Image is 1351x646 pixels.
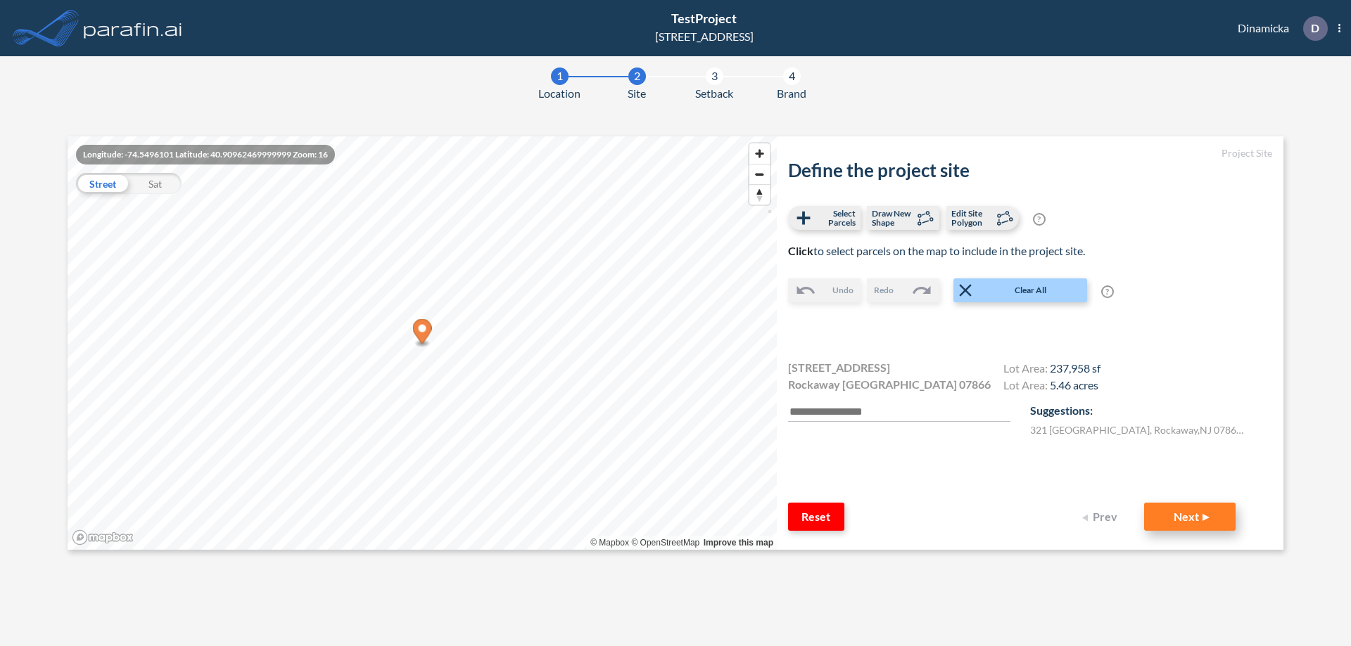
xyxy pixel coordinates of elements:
h4: Lot Area: [1003,361,1101,378]
button: Zoom out [749,164,770,184]
div: [STREET_ADDRESS] [655,28,754,45]
span: ? [1033,213,1046,226]
span: Brand [777,85,806,102]
p: Suggestions: [1030,402,1272,419]
div: Longitude: -74.5496101 Latitude: 40.90962469999999 Zoom: 16 [76,145,335,164]
span: TestProject [671,11,737,26]
b: Click [788,244,813,257]
span: Location [538,85,581,102]
span: Select Parcels [814,209,856,227]
span: 237,958 sf [1050,361,1101,375]
div: 2 [628,67,646,85]
label: 321 [GEOGRAPHIC_DATA] , Rockaway , NJ 07866 , US [1030,422,1248,437]
span: 5.46 acres [1050,378,1098,392]
h5: Project Site [788,148,1272,160]
button: Redo [867,278,939,302]
span: Setback [695,85,733,102]
span: Undo [832,284,854,297]
span: Edit Site Polygon [951,209,993,227]
span: [STREET_ADDRESS] [788,359,890,376]
button: Zoom in [749,143,770,164]
div: 4 [783,67,801,85]
span: Reset bearing to north [749,185,770,205]
div: 3 [706,67,723,85]
button: Clear All [953,278,1087,302]
span: Zoom out [749,164,770,184]
a: Mapbox [590,538,629,548]
button: Undo [788,278,861,302]
button: Next [1144,503,1236,531]
span: Rockaway [GEOGRAPHIC_DATA] 07866 [788,376,991,393]
span: Redo [874,284,894,297]
div: Dinamicka [1217,16,1340,41]
a: Improve this map [704,538,773,548]
span: Site [628,85,646,102]
span: Draw New Shape [872,209,913,227]
div: Sat [129,173,182,194]
p: D [1311,22,1319,34]
a: OpenStreetMap [631,538,699,548]
span: Clear All [976,284,1086,297]
a: Mapbox homepage [72,529,134,545]
h4: Lot Area: [1003,378,1101,395]
button: Prev [1074,503,1130,531]
span: ? [1101,285,1114,298]
span: to select parcels on the map to include in the project site. [788,244,1085,257]
img: logo [81,14,185,42]
button: Reset [788,503,844,531]
button: Reset bearing to north [749,184,770,205]
canvas: Map [68,136,777,550]
div: Street [76,173,129,194]
div: 1 [551,67,569,85]
h2: Define the project site [788,160,1272,181]
div: Map marker [413,319,432,348]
